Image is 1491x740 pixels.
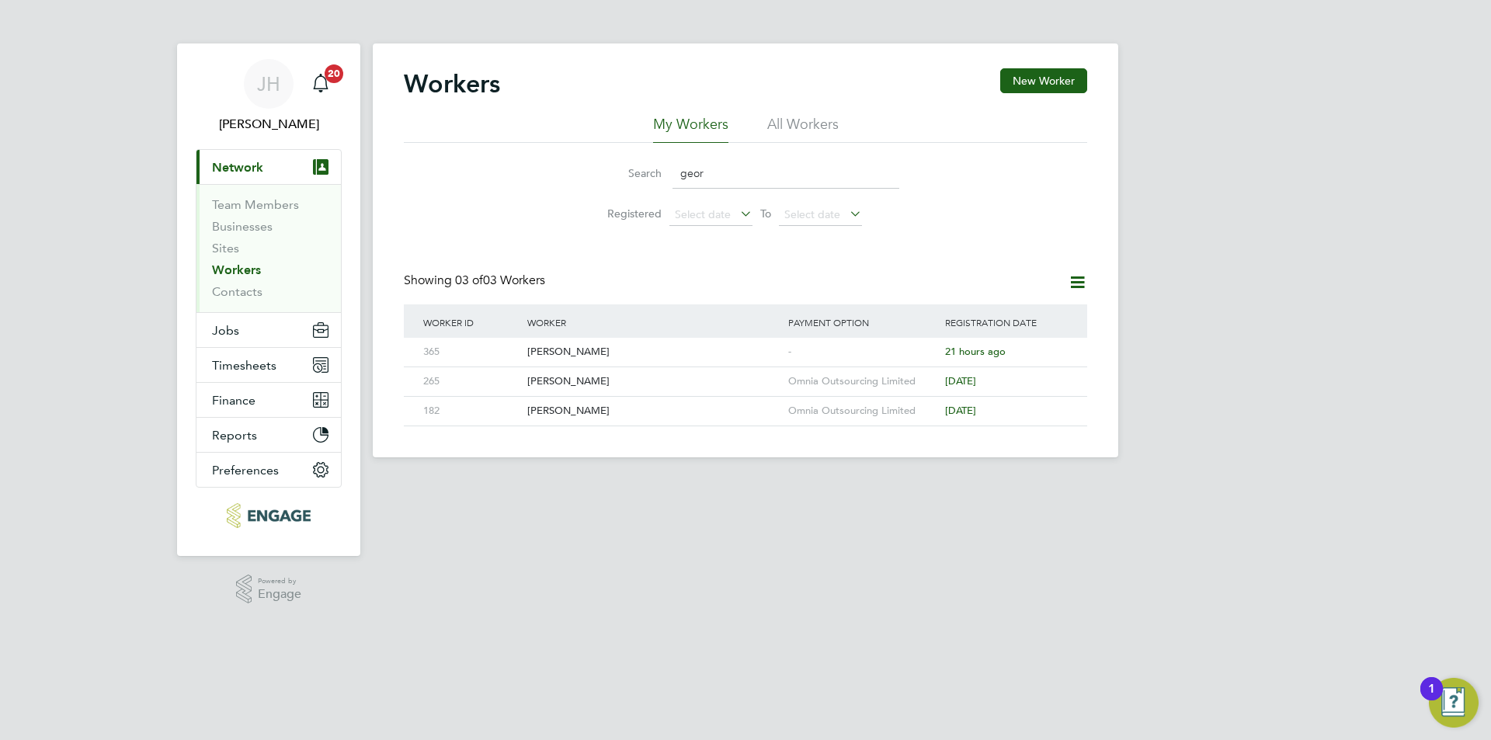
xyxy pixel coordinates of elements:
[196,184,341,312] div: Network
[196,59,342,134] a: JH[PERSON_NAME]
[196,503,342,528] a: Go to home page
[592,207,662,221] label: Registered
[212,463,279,478] span: Preferences
[419,337,1072,350] a: 365[PERSON_NAME]-21 hours ago
[784,207,840,221] span: Select date
[419,397,523,426] div: 182
[945,345,1006,358] span: 21 hours ago
[784,338,941,367] div: -
[1000,68,1087,93] button: New Worker
[196,453,341,487] button: Preferences
[212,428,257,443] span: Reports
[523,338,784,367] div: [PERSON_NAME]
[945,404,976,417] span: [DATE]
[523,397,784,426] div: [PERSON_NAME]
[196,348,341,382] button: Timesheets
[592,166,662,180] label: Search
[756,203,776,224] span: To
[941,304,1072,340] div: Registration Date
[675,207,731,221] span: Select date
[784,367,941,396] div: Omnia Outsourcing Limited
[196,383,341,417] button: Finance
[212,262,261,277] a: Workers
[177,43,360,556] nav: Main navigation
[784,397,941,426] div: Omnia Outsourcing Limited
[523,304,784,340] div: Worker
[455,273,545,288] span: 03 Workers
[196,150,341,184] button: Network
[1428,689,1435,709] div: 1
[404,273,548,289] div: Showing
[212,284,262,299] a: Contacts
[523,367,784,396] div: [PERSON_NAME]
[945,374,976,387] span: [DATE]
[212,197,299,212] a: Team Members
[673,158,899,189] input: Name, email or phone number
[325,64,343,83] span: 20
[305,59,336,109] a: 20
[212,241,239,255] a: Sites
[455,273,483,288] span: 03 of
[196,313,341,347] button: Jobs
[419,304,523,340] div: Worker ID
[419,367,1072,380] a: 265[PERSON_NAME]Omnia Outsourcing Limited[DATE]
[258,575,301,588] span: Powered by
[212,160,263,175] span: Network
[419,367,523,396] div: 265
[236,575,302,604] a: Powered byEngage
[419,338,523,367] div: 365
[212,323,239,338] span: Jobs
[767,115,839,143] li: All Workers
[404,68,500,99] h2: Workers
[1429,678,1479,728] button: Open Resource Center, 1 new notification
[212,219,273,234] a: Businesses
[419,396,1072,409] a: 182[PERSON_NAME]Omnia Outsourcing Limited[DATE]
[212,393,255,408] span: Finance
[196,418,341,452] button: Reports
[227,503,310,528] img: pcrnet-logo-retina.png
[212,358,276,373] span: Timesheets
[653,115,728,143] li: My Workers
[258,588,301,601] span: Engage
[196,115,342,134] span: Jess Hogan
[784,304,941,340] div: Payment Option
[257,74,280,94] span: JH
